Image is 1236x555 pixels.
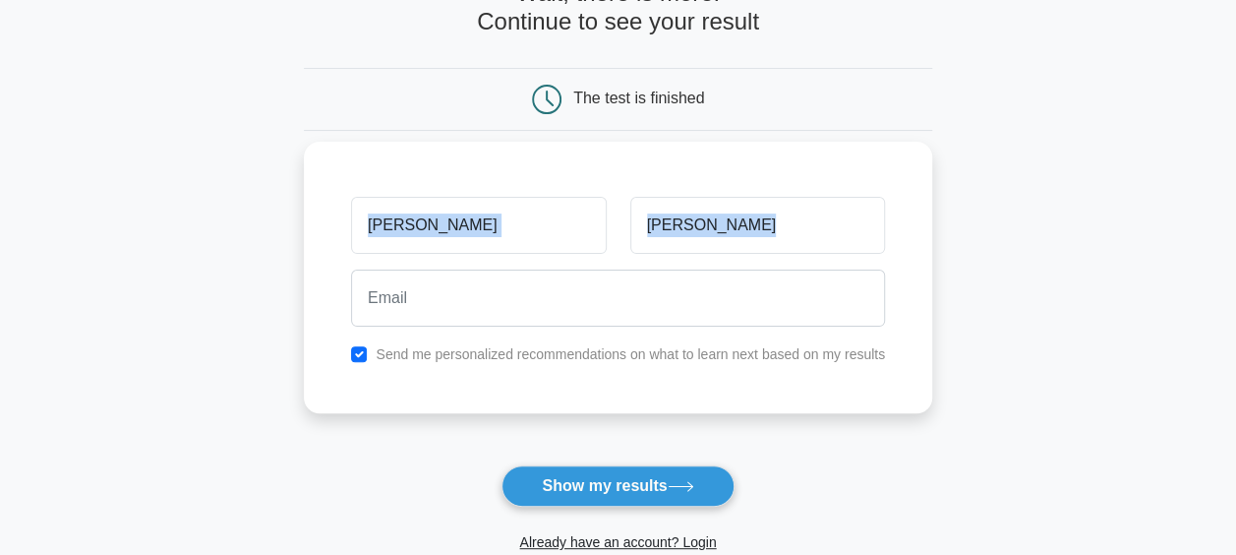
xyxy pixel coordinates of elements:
div: The test is finished [573,90,704,106]
a: Already have an account? Login [519,534,716,550]
button: Show my results [501,465,734,507]
input: Last name [630,197,885,254]
input: Email [351,270,885,327]
input: First name [351,197,606,254]
label: Send me personalized recommendations on what to learn next based on my results [376,346,885,362]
